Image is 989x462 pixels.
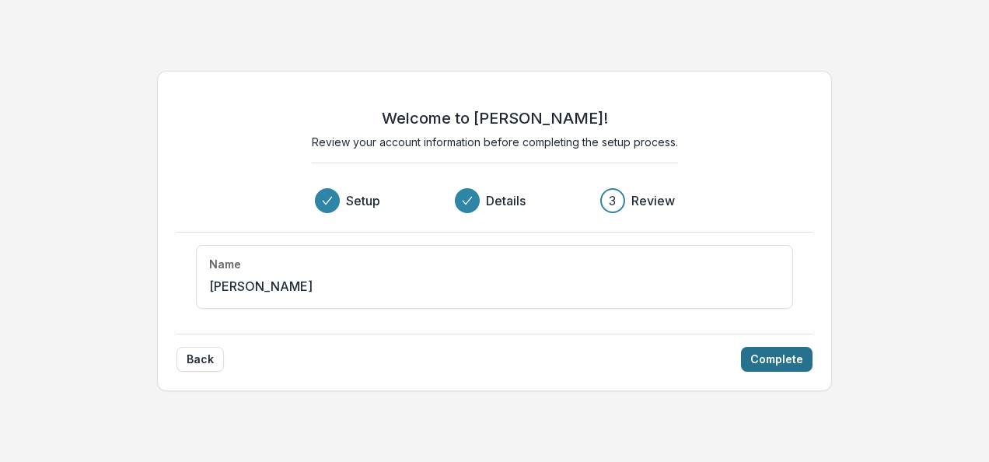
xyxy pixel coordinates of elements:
h2: Welcome to [PERSON_NAME]! [382,109,608,128]
h3: Details [486,191,526,210]
button: Complete [741,347,813,372]
div: Progress [315,188,675,213]
p: [PERSON_NAME] [209,277,313,296]
div: 3 [609,191,616,210]
button: Back [176,347,224,372]
h4: Name [209,258,241,271]
h3: Setup [346,191,380,210]
p: Review your account information before completing the setup process. [312,134,678,150]
h3: Review [631,191,675,210]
